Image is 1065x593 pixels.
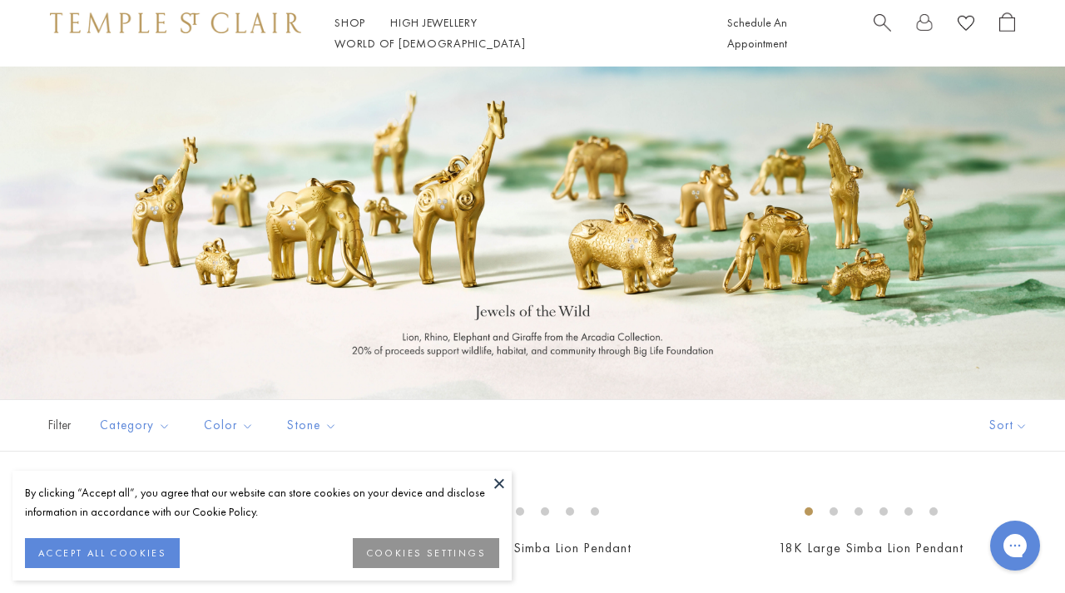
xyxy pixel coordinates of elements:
nav: Main navigation [334,12,690,54]
a: 18K Medium Simba Lion Pendant [433,539,632,556]
a: World of [DEMOGRAPHIC_DATA]World of [DEMOGRAPHIC_DATA] [334,36,525,51]
a: High JewelleryHigh Jewellery [390,15,478,30]
div: By clicking “Accept all”, you agree that our website can store cookies on your device and disclos... [25,483,499,521]
a: 18K Large Simba Lion Pendant [779,539,963,556]
button: COOKIES SETTINGS [353,538,499,568]
a: Search [874,12,891,54]
button: ACCEPT ALL COOKIES [25,538,180,568]
a: View Wishlist [958,12,974,38]
iframe: Gorgias live chat messenger [982,515,1048,576]
button: Show sort by [952,400,1065,451]
span: Stone [279,415,349,436]
span: Category [92,415,183,436]
img: Temple St. Clair [50,12,301,32]
button: Color [191,407,266,444]
a: Open Shopping Bag [999,12,1015,54]
a: Schedule An Appointment [727,15,787,51]
span: Color [196,415,266,436]
button: Category [87,407,183,444]
button: Stone [275,407,349,444]
a: ShopShop [334,15,365,30]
